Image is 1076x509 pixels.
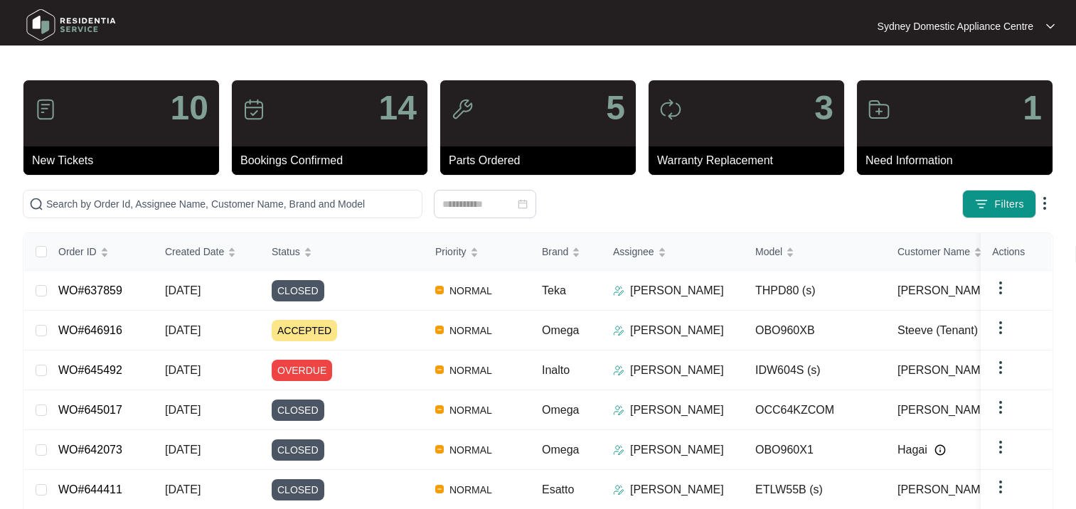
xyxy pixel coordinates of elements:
[58,483,122,495] a: WO#644411
[58,324,122,336] a: WO#646916
[994,197,1024,212] span: Filters
[165,284,201,296] span: [DATE]
[165,364,201,376] span: [DATE]
[272,244,300,259] span: Status
[542,284,566,296] span: Teka
[435,485,444,493] img: Vercel Logo
[272,280,324,301] span: CLOSED
[602,233,744,271] th: Assignee
[992,399,1009,416] img: dropdown arrow
[630,402,724,419] p: [PERSON_NAME]
[542,404,579,416] span: Omega
[451,98,474,121] img: icon
[897,402,991,419] span: [PERSON_NAME]
[897,244,970,259] span: Customer Name
[29,197,43,211] img: search-icon
[165,324,201,336] span: [DATE]
[897,481,991,498] span: [PERSON_NAME]
[58,404,122,416] a: WO#645017
[243,98,265,121] img: icon
[878,19,1033,33] p: Sydney Domestic Appliance Centre
[272,360,332,381] span: OVERDUE
[542,364,570,376] span: Inalto
[744,350,886,390] td: IDW604S (s)
[58,244,97,259] span: Order ID
[1036,195,1053,212] img: dropdown arrow
[444,362,498,379] span: NORMAL
[630,362,724,379] p: [PERSON_NAME]
[165,404,201,416] span: [DATE]
[58,444,122,456] a: WO#642073
[755,244,782,259] span: Model
[272,439,324,461] span: CLOSED
[613,444,624,456] img: Assigner Icon
[444,282,498,299] span: NORMAL
[981,233,1052,271] th: Actions
[444,481,498,498] span: NORMAL
[449,152,636,169] p: Parts Ordered
[897,282,991,299] span: [PERSON_NAME]
[897,362,991,379] span: [PERSON_NAME]
[272,400,324,421] span: CLOSED
[886,233,1034,271] th: Customer Name
[58,364,122,376] a: WO#645492
[744,390,886,430] td: OCC64KZCOM
[444,441,498,459] span: NORMAL
[531,233,602,271] th: Brand
[272,320,337,341] span: ACCEPTED
[444,402,498,419] span: NORMAL
[240,152,427,169] p: Bookings Confirmed
[165,483,201,495] span: [DATE]
[865,152,1053,169] p: Need Information
[613,484,624,495] img: Assigner Icon
[435,244,467,259] span: Priority
[46,196,416,212] input: Search by Order Id, Assignee Name, Customer Name, Brand and Model
[58,284,122,296] a: WO#637859
[435,286,444,294] img: Vercel Logo
[613,285,624,296] img: Assigner Icon
[962,190,1036,218] button: filter iconFilters
[974,197,989,211] img: filter icon
[992,359,1009,376] img: dropdown arrow
[171,91,208,125] p: 10
[1023,91,1042,125] p: 1
[744,430,886,470] td: OBO960X1
[435,405,444,414] img: Vercel Logo
[992,279,1009,296] img: dropdown arrow
[897,441,927,459] span: Hagai
[379,91,417,125] p: 14
[992,478,1009,495] img: dropdown arrow
[613,365,624,376] img: Assigner Icon
[47,233,154,271] th: Order ID
[630,481,724,498] p: [PERSON_NAME]
[659,98,682,121] img: icon
[435,326,444,334] img: Vercel Logo
[32,152,219,169] p: New Tickets
[934,444,946,456] img: Info icon
[424,233,531,271] th: Priority
[542,483,574,495] span: Esatto
[34,98,57,121] img: icon
[613,325,624,336] img: Assigner Icon
[260,233,424,271] th: Status
[992,319,1009,336] img: dropdown arrow
[21,4,121,46] img: residentia service logo
[630,322,724,339] p: [PERSON_NAME]
[744,271,886,311] td: THPD80 (s)
[630,282,724,299] p: [PERSON_NAME]
[814,91,833,125] p: 3
[542,324,579,336] span: Omega
[657,152,844,169] p: Warranty Replacement
[606,91,625,125] p: 5
[542,444,579,456] span: Omega
[744,233,886,271] th: Model
[435,365,444,374] img: Vercel Logo
[897,322,978,339] span: Steeve (Tenant)
[868,98,890,121] img: icon
[744,311,886,350] td: OBO960XB
[992,439,1009,456] img: dropdown arrow
[630,441,724,459] p: [PERSON_NAME]
[165,444,201,456] span: [DATE]
[613,404,624,416] img: Assigner Icon
[613,244,654,259] span: Assignee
